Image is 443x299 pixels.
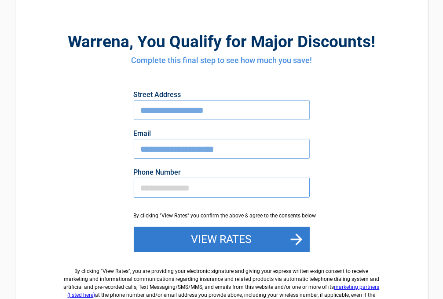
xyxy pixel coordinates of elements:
label: Street Address [134,91,310,98]
h4: Complete this final step to see how much you save! [64,55,380,66]
h2: , You Qualify for Major Discounts! [64,31,380,52]
span: warrena [68,32,129,51]
div: By clicking "View Rates" you confirm the above & agree to the consents below [134,212,310,220]
label: Phone Number [134,169,310,176]
label: Email [134,130,310,137]
button: View Rates [134,227,310,252]
a: marketing partners (listed here) [68,284,380,298]
span: View Rates [103,268,129,274]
